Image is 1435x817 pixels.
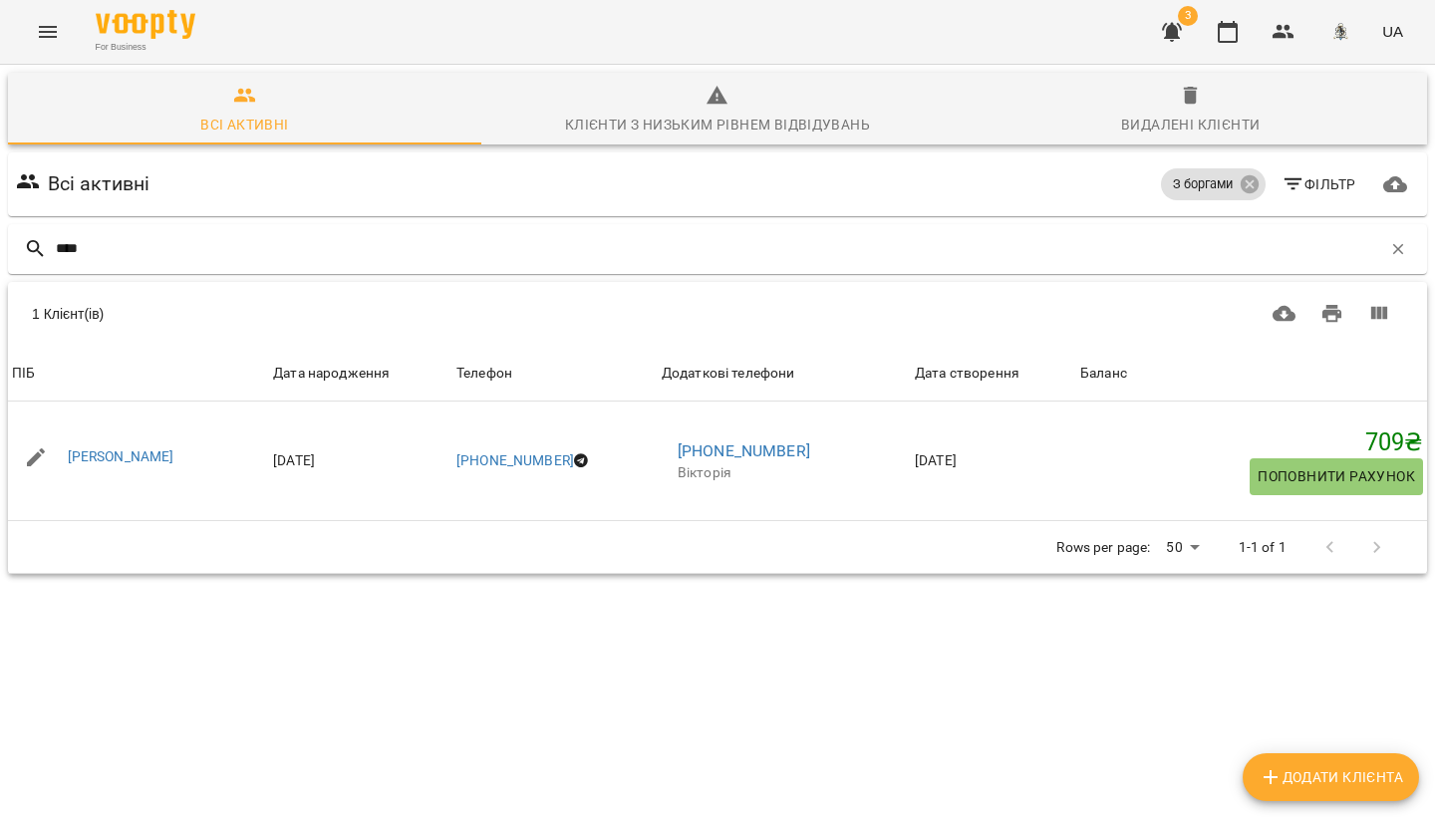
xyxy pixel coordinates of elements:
[1080,362,1423,386] span: Баланс
[1161,175,1245,193] span: З боргами
[1261,290,1308,338] button: Завантажити CSV
[662,362,795,386] div: Sort
[273,362,448,386] span: Дата народження
[678,441,810,460] a: [PHONE_NUMBER]
[1250,458,1423,494] button: Поповнити рахунок
[1080,362,1127,386] div: Sort
[456,362,512,386] div: Sort
[1374,13,1411,50] button: UA
[456,362,512,386] div: Телефон
[1258,464,1415,488] span: Поповнити рахунок
[68,448,174,464] a: [PERSON_NAME]
[269,402,452,521] td: [DATE]
[915,362,1019,386] div: Дата створення
[1308,290,1356,338] button: Друк
[662,362,907,386] span: Додаткові телефони
[12,362,265,386] span: ПІБ
[1355,290,1403,338] button: Вигляд колонок
[662,362,795,386] div: Додаткові телефони
[1158,533,1206,562] div: 50
[8,282,1427,346] div: Table Toolbar
[915,362,1072,386] span: Дата створення
[96,10,195,39] img: Voopty Logo
[1080,362,1127,386] div: Баланс
[1080,427,1423,458] h5: 709 ₴
[1282,172,1356,196] span: Фільтр
[1382,21,1403,42] span: UA
[12,362,35,386] div: ПІБ
[24,8,72,56] button: Menu
[1178,6,1198,26] span: 3
[1121,113,1260,136] div: Видалені клієнти
[273,362,390,386] div: Дата народження
[32,304,683,324] div: 1 Клієнт(ів)
[1274,166,1364,202] button: Фільтр
[1161,168,1266,200] div: З боргами
[565,113,870,136] div: Клієнти з низьким рівнем відвідувань
[1326,18,1354,46] img: 8c829e5ebed639b137191ac75f1a07db.png
[678,463,891,483] p: Вікторія
[915,362,1019,386] div: Sort
[96,41,195,54] span: For Business
[48,168,150,199] h6: Всі активні
[1056,538,1150,558] p: Rows per page:
[1239,538,1287,558] p: 1-1 of 1
[200,113,288,136] div: Всі активні
[12,362,35,386] div: Sort
[456,452,574,468] a: [PHONE_NUMBER]
[273,362,390,386] div: Sort
[911,402,1076,521] td: [DATE]
[456,362,654,386] span: Телефон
